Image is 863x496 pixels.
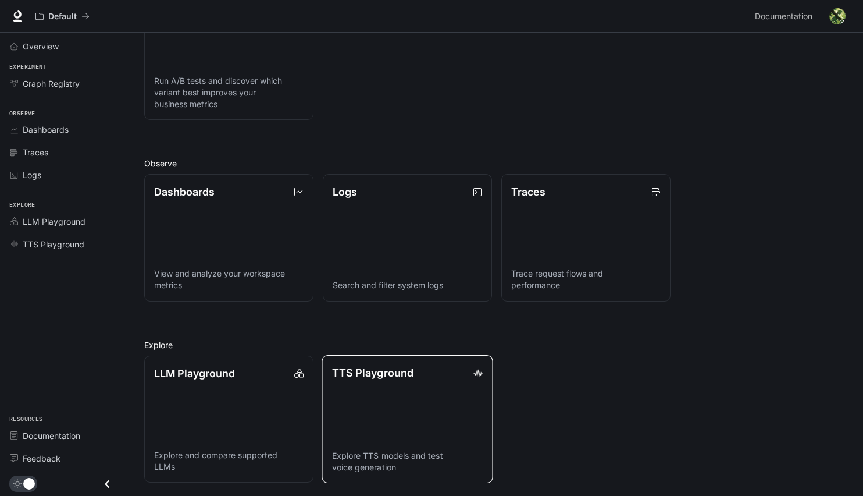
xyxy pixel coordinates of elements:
[322,355,493,483] a: TTS PlaygroundExplore TTS models and test voice generation
[154,366,235,381] p: LLM Playground
[5,448,125,469] a: Feedback
[154,449,304,473] p: Explore and compare supported LLMs
[5,36,125,56] a: Overview
[23,77,80,90] span: Graph Registry
[23,452,60,465] span: Feedback
[511,268,661,291] p: Trace request flows and performance
[755,9,812,24] span: Documentation
[48,12,77,22] p: Default
[750,5,821,28] a: Documentation
[5,234,125,254] a: TTS Playground
[144,174,313,301] a: DashboardsView and analyze your workspace metrics
[23,430,80,442] span: Documentation
[501,174,671,301] a: TracesTrace request flows and performance
[333,279,482,291] p: Search and filter system logs
[5,73,125,94] a: Graph Registry
[829,8,846,24] img: User avatar
[5,142,125,162] a: Traces
[154,75,304,110] p: Run A/B tests and discover which variant best improves your business metrics
[23,215,85,228] span: LLM Playground
[826,5,849,28] button: User avatar
[154,268,304,291] p: View and analyze your workspace metrics
[5,165,125,185] a: Logs
[23,169,41,181] span: Logs
[154,184,215,200] p: Dashboards
[5,211,125,232] a: LLM Playground
[23,40,59,52] span: Overview
[144,339,849,351] h2: Explore
[332,449,483,473] p: Explore TTS models and test voice generation
[323,174,492,301] a: LogsSearch and filter system logs
[332,365,413,381] p: TTS Playground
[144,157,849,169] h2: Observe
[23,123,69,136] span: Dashboards
[5,119,125,140] a: Dashboards
[23,238,84,250] span: TTS Playground
[5,426,125,446] a: Documentation
[144,356,313,483] a: LLM PlaygroundExplore and compare supported LLMs
[94,472,120,496] button: Close drawer
[511,184,545,200] p: Traces
[333,184,357,200] p: Logs
[23,146,48,158] span: Traces
[23,477,35,490] span: Dark mode toggle
[30,5,95,28] button: All workspaces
